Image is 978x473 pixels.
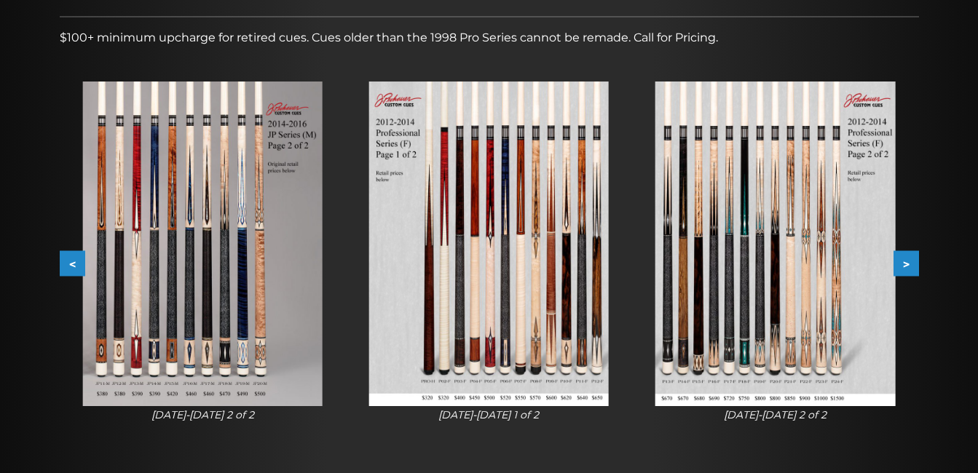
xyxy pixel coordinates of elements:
[438,408,539,421] i: [DATE]-[DATE] 1 of 2
[60,251,919,277] div: Carousel Navigation
[894,251,919,277] button: >
[60,29,919,47] p: $100+ minimum upcharge for retired cues. Cues older than the 1998 Pro Series cannot be remade. Ca...
[151,408,254,421] i: [DATE]-[DATE] 2 of 2
[724,408,827,421] i: [DATE]-[DATE] 2 of 2
[60,251,85,277] button: <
